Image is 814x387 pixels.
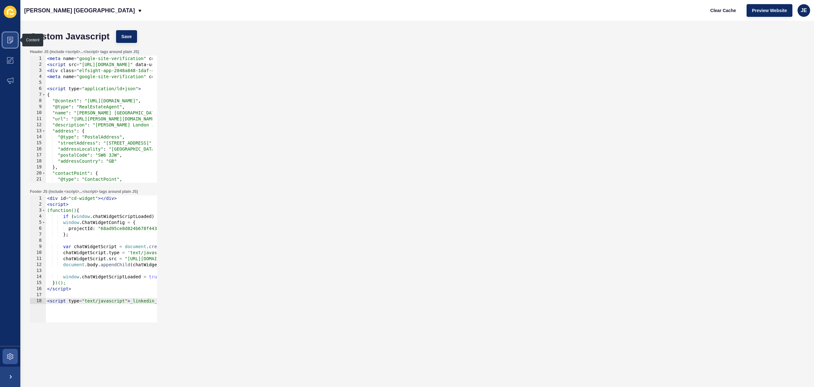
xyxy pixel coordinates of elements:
div: 10 [30,250,46,256]
div: 15 [30,140,46,146]
div: 16 [30,286,46,292]
p: [PERSON_NAME] [GEOGRAPHIC_DATA] [24,3,135,18]
div: 3 [30,207,46,214]
div: 14 [30,274,46,280]
div: 11 [30,116,46,122]
h1: Custom Javascript [30,33,110,40]
span: Clear Cache [710,7,736,14]
div: 12 [30,122,46,128]
div: 13 [30,268,46,274]
div: 7 [30,92,46,98]
div: 1 [30,56,46,62]
div: 7 [30,232,46,238]
div: 13 [30,128,46,134]
button: Preview Website [747,4,792,17]
span: Preview Website [752,7,787,14]
div: 18 [30,298,46,304]
span: JE [801,7,807,14]
div: 9 [30,244,46,250]
div: 12 [30,262,46,268]
div: 8 [30,238,46,244]
label: Header JS (include <script>...</script> tags around plain JS) [30,49,139,54]
div: 11 [30,256,46,262]
button: Save [116,30,137,43]
div: 20 [30,170,46,176]
div: 14 [30,134,46,140]
label: Footer JS (include <script>...</script> tags around plain JS) [30,189,138,194]
div: 4 [30,214,46,220]
div: 9 [30,104,46,110]
div: 1 [30,195,46,201]
div: 21 [30,176,46,182]
div: 15 [30,280,46,286]
div: Content [26,37,39,43]
div: 4 [30,74,46,80]
span: Save [121,33,132,40]
div: 16 [30,146,46,152]
div: 2 [30,201,46,207]
div: 6 [30,86,46,92]
div: 5 [30,220,46,226]
div: 6 [30,226,46,232]
div: 10 [30,110,46,116]
button: Clear Cache [705,4,742,17]
div: 19 [30,164,46,170]
div: 2 [30,62,46,68]
div: 17 [30,292,46,298]
div: 8 [30,98,46,104]
div: 18 [30,158,46,164]
div: 3 [30,68,46,74]
div: 17 [30,152,46,158]
div: 22 [30,182,46,188]
div: 5 [30,80,46,86]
